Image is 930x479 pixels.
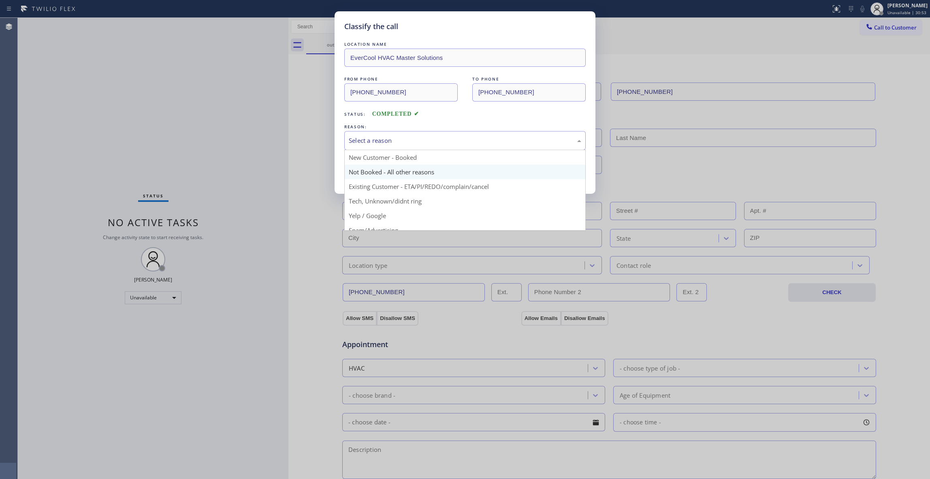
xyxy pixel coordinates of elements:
[345,179,585,194] div: Existing Customer - ETA/PI/REDO/complain/cancel
[345,223,585,237] div: Spam/Advertising
[472,83,586,102] input: To phone
[349,136,581,145] div: Select a reason
[344,111,366,117] span: Status:
[345,194,585,208] div: Tech, Unknown/didnt ring
[345,150,585,165] div: New Customer - Booked
[344,21,398,32] h5: Classify the call
[344,75,458,83] div: FROM PHONE
[372,111,419,117] span: COMPLETED
[344,83,458,102] input: From phone
[472,75,586,83] div: TO PHONE
[344,40,586,49] div: LOCATION NAME
[345,208,585,223] div: Yelp / Google
[344,123,586,131] div: REASON:
[345,165,585,179] div: Not Booked - All other reasons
